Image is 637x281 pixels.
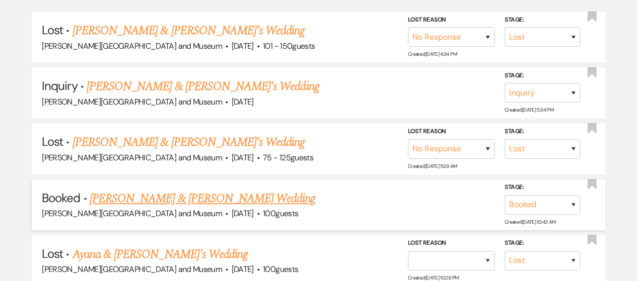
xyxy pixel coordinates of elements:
span: [PERSON_NAME][GEOGRAPHIC_DATA] and Museum [42,208,222,219]
span: Created: [DATE] 5:34 PM [505,107,553,113]
span: Lost [42,22,63,38]
span: Inquiry [42,78,77,93]
a: [PERSON_NAME] & [PERSON_NAME] Wedding [90,190,315,208]
span: 75 - 125 guests [263,152,313,163]
span: [PERSON_NAME][GEOGRAPHIC_DATA] and Museum [42,97,222,107]
span: [DATE] [231,97,253,107]
span: 100 guests [263,208,298,219]
span: Created: [DATE] 10:29 PM [408,274,458,281]
span: [DATE] [231,41,253,51]
span: [DATE] [231,264,253,274]
span: Booked [42,190,80,206]
label: Lost Reason [408,238,494,249]
label: Lost Reason [408,126,494,137]
label: Stage: [505,126,580,137]
a: [PERSON_NAME] & [PERSON_NAME]'s Wedding [73,22,305,40]
a: [PERSON_NAME] & [PERSON_NAME]'s Wedding [73,133,305,151]
span: [PERSON_NAME][GEOGRAPHIC_DATA] and Museum [42,264,222,274]
span: [PERSON_NAME][GEOGRAPHIC_DATA] and Museum [42,41,222,51]
span: 100 guests [263,264,298,274]
label: Stage: [505,15,580,26]
span: [DATE] [231,152,253,163]
a: Ayana & [PERSON_NAME]'s Wedding [73,245,248,263]
label: Stage: [505,70,580,81]
a: [PERSON_NAME] & [PERSON_NAME]'s Wedding [87,77,319,96]
span: Created: [DATE] 10:43 AM [505,219,555,225]
span: 101 - 150 guests [263,41,315,51]
label: Stage: [505,182,580,193]
span: [DATE] [231,208,253,219]
span: Created: [DATE] 4:34 PM [408,51,457,57]
label: Stage: [505,238,580,249]
span: Created: [DATE] 11:29 AM [408,163,457,169]
span: Lost [42,134,63,149]
span: [PERSON_NAME][GEOGRAPHIC_DATA] and Museum [42,152,222,163]
span: Lost [42,246,63,261]
label: Lost Reason [408,15,494,26]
